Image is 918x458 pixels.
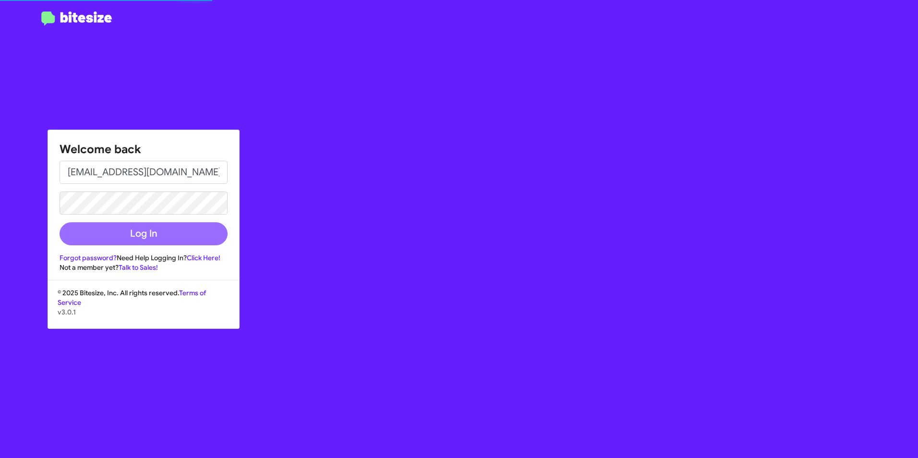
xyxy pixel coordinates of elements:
input: Email address [60,161,228,184]
a: Click Here! [187,253,220,262]
div: Not a member yet? [60,263,228,272]
a: Terms of Service [58,289,206,307]
a: Talk to Sales! [119,263,158,272]
div: Need Help Logging In? [60,253,228,263]
a: Forgot password? [60,253,117,262]
button: Log In [60,222,228,245]
div: © 2025 Bitesize, Inc. All rights reserved. [48,288,239,328]
h1: Welcome back [60,142,228,157]
p: v3.0.1 [58,307,229,317]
